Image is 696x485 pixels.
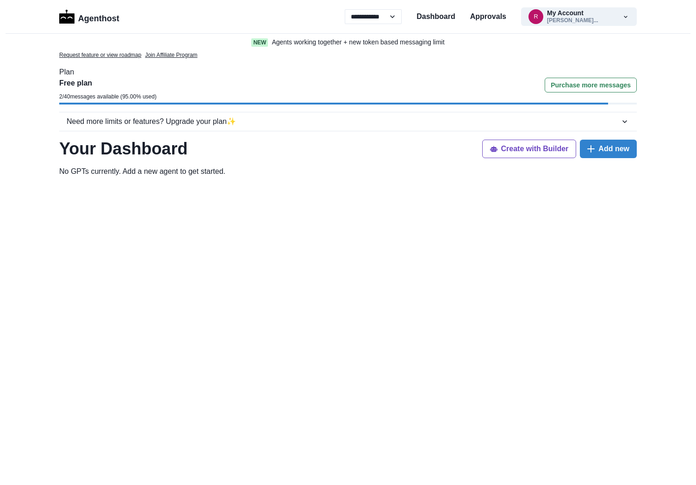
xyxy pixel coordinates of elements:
[272,37,444,47] p: Agents working together + new token based messaging limit
[59,78,156,89] p: Free plan
[59,166,637,177] p: No GPTs currently. Add a new agent to get started .
[145,51,197,59] a: Join Affiliate Program
[470,11,506,22] a: Approvals
[580,140,637,158] button: Add new
[59,51,141,59] a: Request feature or view roadmap
[59,139,187,159] h1: Your Dashboard
[67,116,620,127] div: Need more limits or features? Upgrade your plan ✨
[521,7,637,26] button: richard.brorsson@gmail.comMy Account[PERSON_NAME]...
[416,11,455,22] a: Dashboard
[251,38,268,47] span: New
[59,112,637,131] button: Need more limits or features? Upgrade your plan✨
[545,78,637,92] button: Purchase more messages
[232,37,464,47] a: NewAgents working together + new token based messaging limit
[59,67,637,78] p: Plan
[59,10,75,24] img: Logo
[59,9,119,25] a: LogoAgenthost
[482,140,577,158] button: Create with Builder
[78,9,119,25] p: Agenthost
[59,92,156,101] p: 2 / 40 messages available ( 95.00 % used)
[545,78,637,103] a: Purchase more messages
